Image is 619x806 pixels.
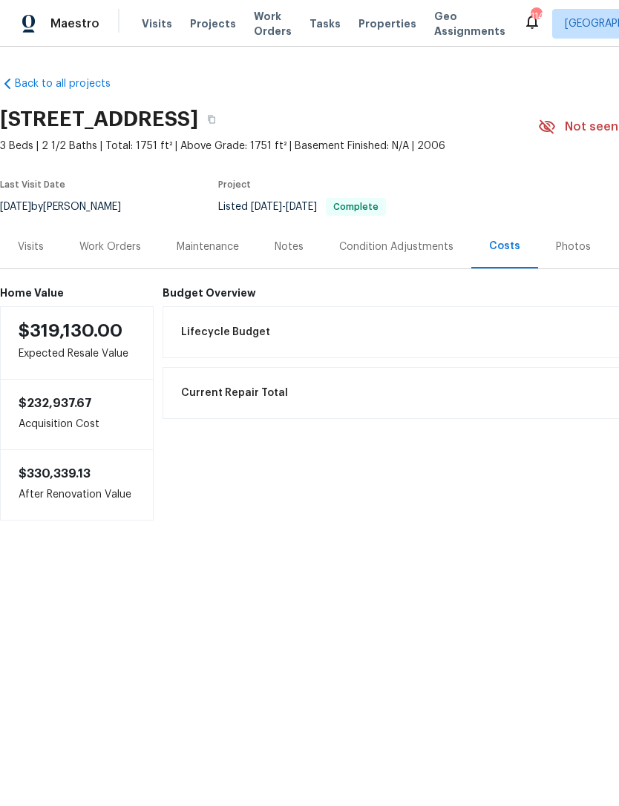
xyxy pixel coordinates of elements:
[79,240,141,254] div: Work Orders
[254,9,292,39] span: Work Orders
[198,106,225,133] button: Copy Address
[181,325,270,340] span: Lifecycle Budget
[275,240,304,254] div: Notes
[327,202,384,211] span: Complete
[177,240,239,254] div: Maintenance
[218,180,251,189] span: Project
[251,202,282,212] span: [DATE]
[531,9,541,24] div: 114
[181,386,288,400] span: Current Repair Total
[19,397,92,409] span: $232,937.67
[50,16,99,31] span: Maestro
[339,240,453,254] div: Condition Adjustments
[286,202,317,212] span: [DATE]
[19,322,122,340] span: $319,130.00
[309,19,341,29] span: Tasks
[18,240,44,254] div: Visits
[19,468,91,480] span: $330,339.13
[489,239,520,254] div: Costs
[556,240,591,254] div: Photos
[358,16,416,31] span: Properties
[218,202,386,212] span: Listed
[190,16,236,31] span: Projects
[251,202,317,212] span: -
[142,16,172,31] span: Visits
[434,9,505,39] span: Geo Assignments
